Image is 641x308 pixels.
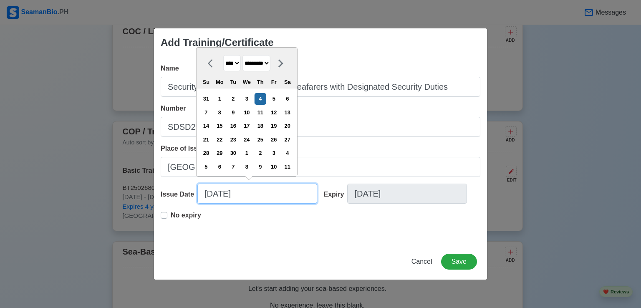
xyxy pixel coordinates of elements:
[214,161,225,172] div: Choose Monday, October 6th, 2025
[214,120,225,131] div: Choose Monday, September 15th, 2025
[161,65,179,72] span: Name
[241,107,252,118] div: Choose Wednesday, September 10th, 2025
[282,147,293,159] div: Choose Saturday, October 4th, 2025
[200,93,212,104] div: Choose Sunday, August 31st, 2025
[268,120,280,131] div: Choose Friday, September 19th, 2025
[268,134,280,145] div: Choose Friday, September 26th, 2025
[214,93,225,104] div: Choose Monday, September 1st, 2025
[199,92,294,174] div: month 2025-09
[227,93,239,104] div: Choose Tuesday, September 2nd, 2025
[214,107,225,118] div: Choose Monday, September 8th, 2025
[268,76,280,88] div: Fr
[282,107,293,118] div: Choose Saturday, September 13th, 2025
[255,147,266,159] div: Choose Thursday, October 2nd, 2025
[161,117,480,137] input: Ex: COP1234567890W or NA
[200,107,212,118] div: Choose Sunday, September 7th, 2025
[241,120,252,131] div: Choose Wednesday, September 17th, 2025
[161,145,205,152] span: Place of Issue
[200,147,212,159] div: Choose Sunday, September 28th, 2025
[200,120,212,131] div: Choose Sunday, September 14th, 2025
[282,76,293,88] div: Sa
[161,77,480,97] input: Ex: COP Medical First Aid (VI/4)
[214,76,225,88] div: Mo
[161,189,197,199] div: Issue Date
[200,134,212,145] div: Choose Sunday, September 21st, 2025
[227,147,239,159] div: Choose Tuesday, September 30th, 2025
[324,189,348,199] div: Expiry
[282,93,293,104] div: Choose Saturday, September 6th, 2025
[255,93,266,104] div: Choose Thursday, September 4th, 2025
[268,161,280,172] div: Choose Friday, October 10th, 2025
[214,134,225,145] div: Choose Monday, September 22nd, 2025
[282,134,293,145] div: Choose Saturday, September 27th, 2025
[227,107,239,118] div: Choose Tuesday, September 9th, 2025
[268,147,280,159] div: Choose Friday, October 3rd, 2025
[227,161,239,172] div: Choose Tuesday, October 7th, 2025
[255,161,266,172] div: Choose Thursday, October 9th, 2025
[200,76,212,88] div: Su
[171,210,201,220] p: No expiry
[241,76,252,88] div: We
[241,147,252,159] div: Choose Wednesday, October 1st, 2025
[441,254,477,270] button: Save
[161,157,480,177] input: Ex: Cebu City
[268,93,280,104] div: Choose Friday, September 5th, 2025
[241,93,252,104] div: Choose Wednesday, September 3rd, 2025
[227,76,239,88] div: Tu
[255,134,266,145] div: Choose Thursday, September 25th, 2025
[282,161,293,172] div: Choose Saturday, October 11th, 2025
[406,254,438,270] button: Cancel
[255,107,266,118] div: Choose Thursday, September 11th, 2025
[200,161,212,172] div: Choose Sunday, October 5th, 2025
[241,161,252,172] div: Choose Wednesday, October 8th, 2025
[241,134,252,145] div: Choose Wednesday, September 24th, 2025
[411,258,432,265] span: Cancel
[227,134,239,145] div: Choose Tuesday, September 23rd, 2025
[227,120,239,131] div: Choose Tuesday, September 16th, 2025
[214,147,225,159] div: Choose Monday, September 29th, 2025
[282,120,293,131] div: Choose Saturday, September 20th, 2025
[161,105,186,112] span: Number
[268,107,280,118] div: Choose Friday, September 12th, 2025
[255,120,266,131] div: Choose Thursday, September 18th, 2025
[255,76,266,88] div: Th
[161,35,274,50] div: Add Training/Certificate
